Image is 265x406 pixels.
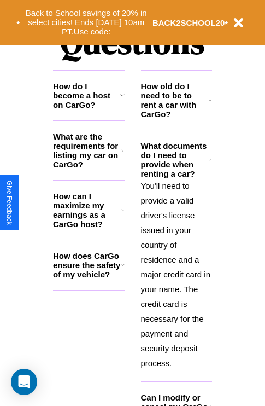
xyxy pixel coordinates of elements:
[53,251,121,279] h3: How does CarGo ensure the safety of my vehicle?
[53,192,121,229] h3: How can I maximize my earnings as a CarGo host?
[141,141,210,178] h3: What documents do I need to provide when renting a car?
[53,132,121,169] h3: What are the requirements for listing my car on CarGo?
[20,5,152,39] button: Back to School savings of 20% in select cities! Ends [DATE] 10am PT.Use code:
[11,369,37,395] div: Open Intercom Messenger
[152,18,225,27] b: BACK2SCHOOL20
[141,178,213,370] p: You'll need to provide a valid driver's license issued in your country of residence and a major c...
[5,181,13,225] div: Give Feedback
[53,82,120,109] h3: How do I become a host on CarGo?
[141,82,209,119] h3: How old do I need to be to rent a car with CarGo?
